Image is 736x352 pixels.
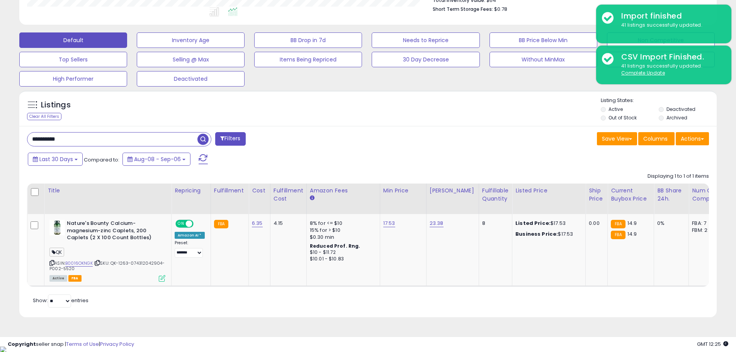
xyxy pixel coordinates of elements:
[66,340,99,348] a: Terms of Use
[615,51,726,63] div: CSV Import Finished.
[19,52,127,67] button: Top Sellers
[666,114,687,121] label: Archived
[611,187,651,203] div: Current Buybox Price
[692,227,717,234] div: FBM: 2
[214,187,245,195] div: Fulfillment
[372,32,479,48] button: Needs to Reprice
[175,232,205,239] div: Amazon AI *
[100,340,134,348] a: Privacy Policy
[310,243,360,249] b: Reduced Prof. Rng.
[589,220,602,227] div: 0.00
[192,221,205,227] span: OFF
[611,220,625,228] small: FBA
[137,52,245,67] button: Selling @ Max
[68,275,82,282] span: FBA
[49,248,64,257] span: QK
[122,153,190,166] button: Aug-08 - Sep-06
[176,221,186,227] span: ON
[597,132,637,145] button: Save View
[615,22,726,29] div: 41 listings successfully updated.
[490,52,597,67] button: Without MinMax
[310,249,374,256] div: $10 - $11.72
[697,340,728,348] span: 2025-10-7 12:25 GMT
[515,219,551,227] b: Listed Price:
[310,187,377,195] div: Amazon Fees
[175,187,207,195] div: Repricing
[274,187,303,203] div: Fulfillment Cost
[676,132,709,145] button: Actions
[515,231,580,238] div: $17.53
[609,106,623,112] label: Active
[274,220,301,227] div: 4.15
[49,220,165,281] div: ASIN:
[8,341,134,348] div: seller snap | |
[657,187,685,203] div: BB Share 24h.
[19,32,127,48] button: Default
[310,227,374,234] div: 15% for > $10
[615,10,726,22] div: Import finished
[589,187,604,203] div: Ship Price
[638,132,675,145] button: Columns
[611,231,625,239] small: FBA
[310,234,374,241] div: $0.30 min
[643,135,668,143] span: Columns
[39,155,73,163] span: Last 30 Days
[372,52,479,67] button: 30 Day Decrease
[310,195,314,202] small: Amazon Fees.
[41,100,71,111] h5: Listings
[137,32,245,48] button: Inventory Age
[430,219,444,227] a: 23.38
[137,71,245,87] button: Deactivated
[515,187,582,195] div: Listed Price
[615,63,726,77] div: 41 listings successfully updated.
[214,220,228,228] small: FBA
[692,187,720,203] div: Num of Comp.
[482,187,509,203] div: Fulfillable Quantity
[49,260,165,272] span: | SKU: QK-1263-074312042904-P002-5520
[8,340,36,348] strong: Copyright
[310,256,374,262] div: $10.01 - $10.83
[28,153,83,166] button: Last 30 Days
[383,187,423,195] div: Min Price
[254,52,362,67] button: Items Being Repriced
[692,220,717,227] div: FBA: 7
[657,220,683,227] div: 0%
[19,71,127,87] button: High Performer
[175,240,205,258] div: Preset:
[430,187,476,195] div: [PERSON_NAME]
[252,219,263,227] a: 6.35
[490,32,597,48] button: BB Price Below Min
[482,220,506,227] div: 8
[609,114,637,121] label: Out of Stock
[310,220,374,227] div: 8% for <= $10
[49,275,67,282] span: All listings currently available for purchase on Amazon
[254,32,362,48] button: BB Drop in 7d
[252,187,267,195] div: Cost
[515,230,558,238] b: Business Price:
[666,106,695,112] label: Deactivated
[33,297,88,304] span: Show: entries
[65,260,93,267] a: B0016OKNGK
[49,220,65,235] img: 41XkewDx4HL._SL40_.jpg
[648,173,709,180] div: Displaying 1 to 1 of 1 items
[515,220,580,227] div: $17.53
[67,220,161,243] b: Nature's Bounty Calcium-magnesium-zinc Caplets, 200 Caplets (2 X 100 Count Bottles)
[27,113,61,120] div: Clear All Filters
[215,132,245,146] button: Filters
[134,155,181,163] span: Aug-08 - Sep-06
[601,97,717,104] p: Listing States:
[383,219,395,227] a: 17.53
[494,5,507,13] span: $0.78
[433,6,493,12] b: Short Term Storage Fees:
[621,70,665,76] u: Complete Update
[627,230,637,238] span: 14.9
[48,187,168,195] div: Title
[627,219,637,227] span: 14.9
[84,156,119,163] span: Compared to:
